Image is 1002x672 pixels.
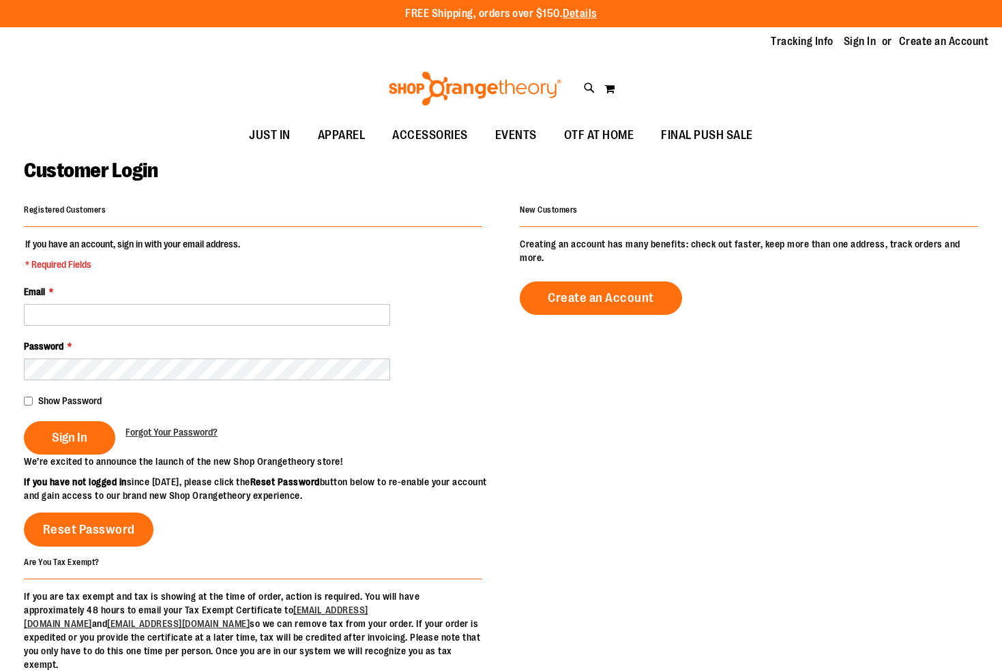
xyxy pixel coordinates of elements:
span: Customer Login [24,159,158,182]
a: [EMAIL_ADDRESS][DOMAIN_NAME] [107,618,250,629]
strong: If you have not logged in [24,476,127,487]
strong: New Customers [520,205,578,215]
a: OTF AT HOME [550,120,648,151]
span: ACCESSORIES [392,120,468,151]
p: FREE Shipping, orders over $150. [405,6,597,22]
a: Sign In [844,34,876,49]
p: since [DATE], please click the button below to re-enable your account and gain access to our bran... [24,475,501,502]
a: Reset Password [24,513,153,547]
a: Forgot Your Password? [126,425,218,439]
p: Creating an account has many benefits: check out faster, keep more than one address, track orders... [520,237,978,264]
a: Tracking Info [771,34,834,49]
span: OTF AT HOME [564,120,634,151]
a: APPAREL [304,120,379,151]
a: Create an Account [899,34,989,49]
legend: If you have an account, sign in with your email address. [24,237,241,271]
img: Shop Orangetheory [387,72,563,106]
a: JUST IN [235,120,304,151]
strong: Reset Password [250,476,320,487]
span: Reset Password [43,522,135,537]
span: * Required Fields [25,258,240,271]
span: JUST IN [249,120,291,151]
span: Forgot Your Password? [126,427,218,438]
span: Sign In [52,430,87,445]
strong: Registered Customers [24,205,106,215]
span: APPAREL [318,120,366,151]
button: Sign In [24,421,115,455]
span: Email [24,286,45,297]
span: FINAL PUSH SALE [661,120,753,151]
span: Show Password [38,395,102,406]
span: Create an Account [548,290,654,305]
p: We’re excited to announce the launch of the new Shop Orangetheory store! [24,455,501,468]
p: If you are tax exempt and tax is showing at the time of order, action is required. You will have ... [24,590,482,671]
span: Password [24,341,63,352]
a: FINAL PUSH SALE [647,120,767,151]
a: Create an Account [520,281,682,315]
strong: Are You Tax Exempt? [24,557,100,566]
a: EVENTS [482,120,550,151]
a: ACCESSORIES [379,120,482,151]
span: EVENTS [495,120,537,151]
a: Details [563,7,597,20]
